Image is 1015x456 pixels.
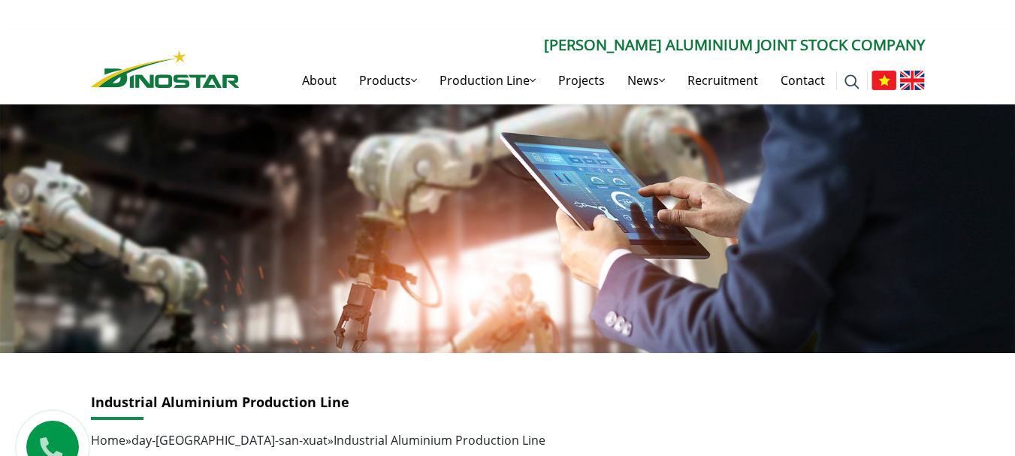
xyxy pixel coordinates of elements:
[291,56,348,104] a: About
[91,50,240,88] img: Nhôm Dinostar
[616,56,676,104] a: News
[91,432,545,448] span: » »
[900,71,925,90] img: English
[769,56,836,104] a: Contact
[844,74,859,89] img: search
[240,34,925,56] p: [PERSON_NAME] Aluminium Joint Stock Company
[547,56,616,104] a: Projects
[91,432,125,448] a: Home
[872,71,896,90] img: Tiếng Việt
[348,56,428,104] a: Products
[428,56,547,104] a: Production Line
[334,432,545,448] span: Industrial Aluminium Production Line
[131,432,328,448] a: day-[GEOGRAPHIC_DATA]-san-xuat
[91,393,349,411] a: Industrial Aluminium Production Line
[676,56,769,104] a: Recruitment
